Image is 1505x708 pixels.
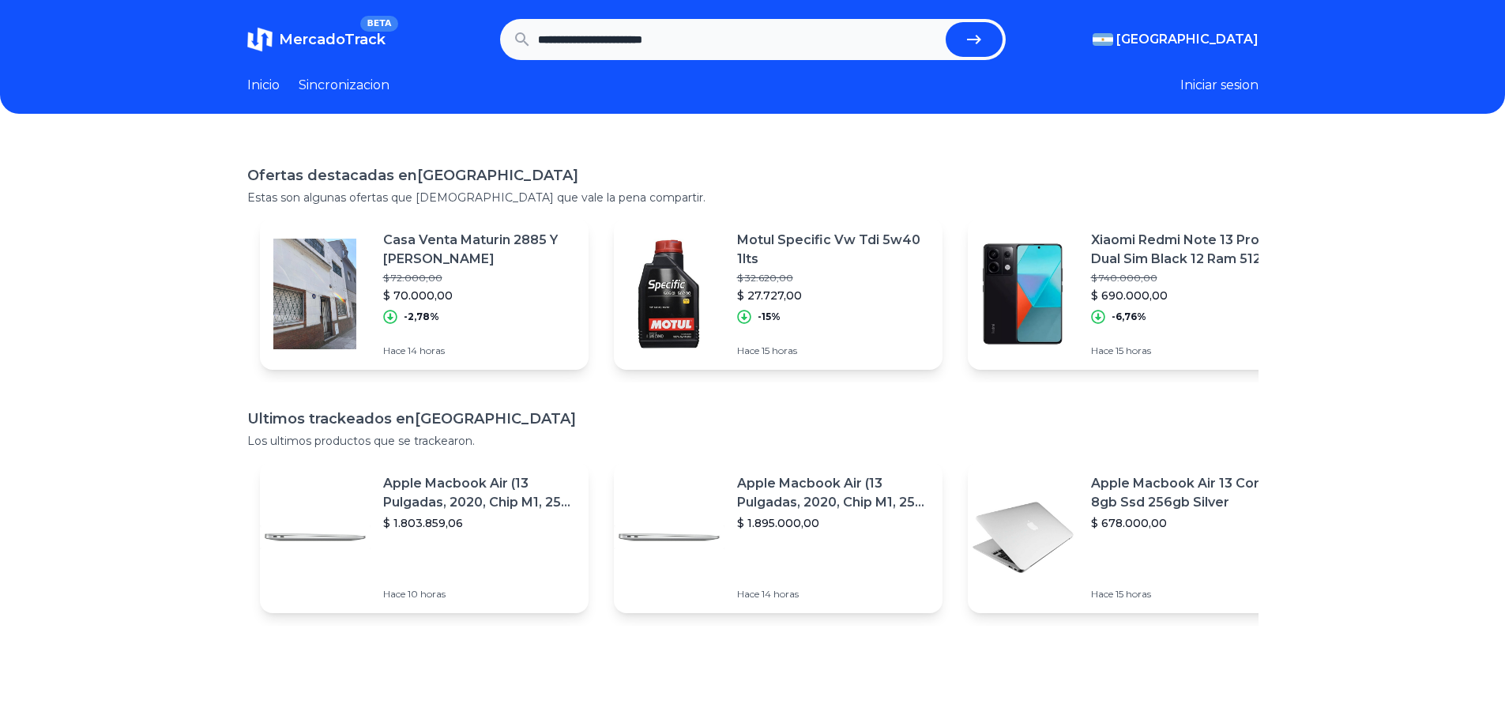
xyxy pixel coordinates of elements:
[360,16,397,32] span: BETA
[1091,515,1284,531] p: $ 678.000,00
[737,588,930,601] p: Hace 14 horas
[968,239,1078,349] img: Featured image
[383,231,576,269] p: Casa Venta Maturin 2885 Y [PERSON_NAME]
[968,482,1078,593] img: Featured image
[260,218,589,370] a: Featured imageCasa Venta Maturin 2885 Y [PERSON_NAME]$ 72.000,00$ 70.000,00-2,78%Hace 14 horas
[299,76,389,95] a: Sincronizacion
[383,474,576,512] p: Apple Macbook Air (13 Pulgadas, 2020, Chip M1, 256 Gb De Ssd, 8 Gb De Ram) - Plata
[1180,76,1259,95] button: Iniciar sesion
[1091,588,1284,601] p: Hace 15 horas
[1116,30,1259,49] span: [GEOGRAPHIC_DATA]
[260,482,371,593] img: Featured image
[1091,345,1284,357] p: Hace 15 horas
[247,433,1259,449] p: Los ultimos productos que se trackearon.
[1093,33,1113,46] img: Argentina
[260,239,371,349] img: Featured image
[383,345,576,357] p: Hace 14 horas
[968,218,1296,370] a: Featured imageXiaomi Redmi Note 13 Pro 5g Dual Sim Black 12 Ram 512 Gigas$ 740.000,00$ 690.000,00...
[247,164,1259,186] h1: Ofertas destacadas en [GEOGRAPHIC_DATA]
[737,272,930,284] p: $ 32.620,00
[758,311,781,323] p: -15%
[1091,474,1284,512] p: Apple Macbook Air 13 Core I5 8gb Ssd 256gb Silver
[247,190,1259,205] p: Estas son algunas ofertas que [DEMOGRAPHIC_DATA] que vale la pena compartir.
[247,76,280,95] a: Inicio
[1093,30,1259,49] button: [GEOGRAPHIC_DATA]
[260,461,589,613] a: Featured imageApple Macbook Air (13 Pulgadas, 2020, Chip M1, 256 Gb De Ssd, 8 Gb De Ram) - Plata$...
[383,588,576,601] p: Hace 10 horas
[968,461,1296,613] a: Featured imageApple Macbook Air 13 Core I5 8gb Ssd 256gb Silver$ 678.000,00Hace 15 horas
[1112,311,1146,323] p: -6,76%
[614,461,943,613] a: Featured imageApple Macbook Air (13 Pulgadas, 2020, Chip M1, 256 Gb De Ssd, 8 Gb De Ram) - Plata$...
[737,345,930,357] p: Hace 15 horas
[737,231,930,269] p: Motul Specific Vw Tdi 5w40 1lts
[383,272,576,284] p: $ 72.000,00
[614,218,943,370] a: Featured imageMotul Specific Vw Tdi 5w40 1lts$ 32.620,00$ 27.727,00-15%Hace 15 horas
[737,288,930,303] p: $ 27.727,00
[614,239,724,349] img: Featured image
[1091,288,1284,303] p: $ 690.000,00
[279,31,386,48] span: MercadoTrack
[247,27,273,52] img: MercadoTrack
[737,515,930,531] p: $ 1.895.000,00
[1091,231,1284,269] p: Xiaomi Redmi Note 13 Pro 5g Dual Sim Black 12 Ram 512 Gigas
[404,311,439,323] p: -2,78%
[247,408,1259,430] h1: Ultimos trackeados en [GEOGRAPHIC_DATA]
[614,482,724,593] img: Featured image
[247,27,386,52] a: MercadoTrackBETA
[737,474,930,512] p: Apple Macbook Air (13 Pulgadas, 2020, Chip M1, 256 Gb De Ssd, 8 Gb De Ram) - Plata
[1091,272,1284,284] p: $ 740.000,00
[383,288,576,303] p: $ 70.000,00
[383,515,576,531] p: $ 1.803.859,06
